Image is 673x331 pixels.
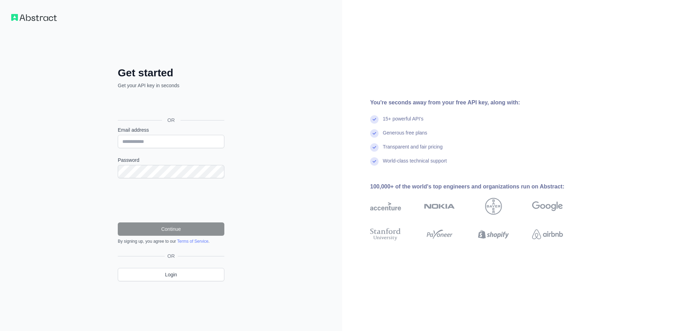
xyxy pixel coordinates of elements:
[370,157,379,166] img: check mark
[383,115,423,129] div: 15+ powerful API's
[114,97,226,112] iframe: Sign in with Google Button
[478,227,509,242] img: shopify
[118,82,224,89] p: Get your API key in seconds
[532,198,563,215] img: google
[118,126,224,133] label: Email address
[383,143,443,157] div: Transparent and fair pricing
[424,198,455,215] img: nokia
[532,227,563,242] img: airbnb
[118,67,224,79] h2: Get started
[177,239,208,244] a: Terms of Service
[383,129,427,143] div: Generous free plans
[485,198,502,215] img: bayer
[424,227,455,242] img: payoneer
[118,268,224,281] a: Login
[118,239,224,244] div: By signing up, you agree to our .
[118,157,224,164] label: Password
[162,117,181,124] span: OR
[370,129,379,138] img: check mark
[370,182,585,191] div: 100,000+ of the world's top engineers and organizations run on Abstract:
[383,157,447,171] div: World-class technical support
[165,253,178,260] span: OR
[11,14,57,21] img: Workflow
[370,98,585,107] div: You're seconds away from your free API key, along with:
[118,222,224,236] button: Continue
[370,198,401,215] img: accenture
[370,227,401,242] img: stanford university
[370,143,379,152] img: check mark
[118,187,224,214] iframe: reCAPTCHA
[370,115,379,124] img: check mark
